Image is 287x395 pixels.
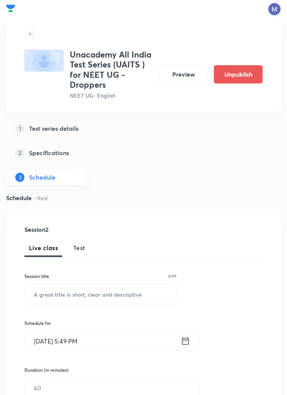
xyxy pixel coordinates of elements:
h3: Unacademy All India Test Series (UAITS ) for NEET UG - Droppers [70,50,153,90]
h6: Schedule for [24,320,176,326]
h4: Schedule [6,195,32,201]
p: NEET UG • English [70,92,153,100]
h5: Schedule [29,173,55,182]
button: Preview [159,65,208,83]
h5: Specifications [29,148,69,157]
img: fallback-thumbnail.png [24,50,64,72]
a: 1Test series details [6,121,281,136]
span: Test [73,243,85,252]
p: • 1 test [35,194,48,202]
h6: Duration (in minutes) [24,366,69,373]
h6: Session title [24,273,49,279]
span: Live class [29,243,58,252]
img: Company Logo [6,3,15,14]
a: Company Logo [6,3,15,16]
h4: Session 2 [24,226,148,233]
h5: Test series details [29,124,79,133]
p: 3 [15,173,24,182]
p: 0/99 [168,274,176,278]
p: 1 [15,124,24,133]
a: 2Specifications [6,145,281,161]
button: Unpublish [214,65,263,83]
input: A great title is short, clear and descriptive [25,284,176,304]
img: Mangilal Choudhary [268,3,281,16]
p: 2 [15,148,24,157]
